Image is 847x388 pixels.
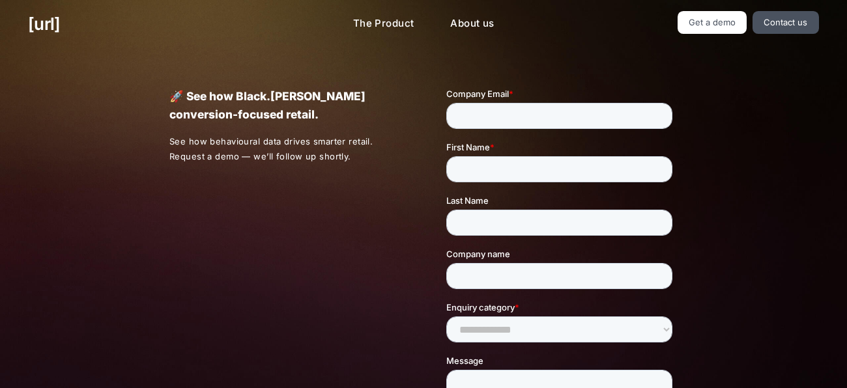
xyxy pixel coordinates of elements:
a: About us [440,11,504,36]
a: Contact us [753,11,819,34]
a: [URL] [28,11,60,36]
a: Get a demo [678,11,747,34]
a: The Product [343,11,425,36]
p: See how behavioural data drives smarter retail. Request a demo — we’ll follow up shortly. [169,134,401,164]
p: 🚀 See how Black.[PERSON_NAME] conversion-focused retail. [169,87,401,124]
